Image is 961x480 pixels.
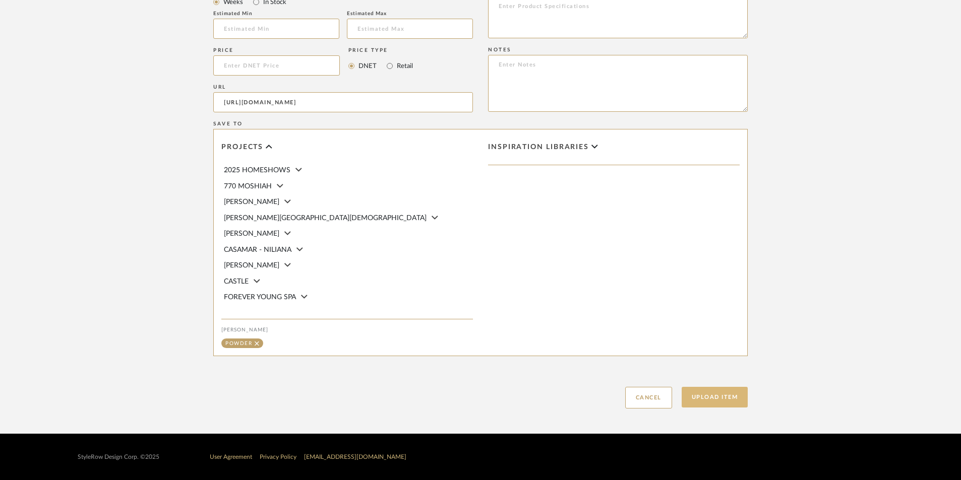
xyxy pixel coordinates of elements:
[260,454,296,460] a: Privacy Policy
[224,183,272,190] span: 770 MOSHIAH
[224,278,249,285] span: CASTLE
[224,167,290,174] span: 2025 HOMESHOWS
[348,47,413,53] div: Price Type
[213,19,339,39] input: Estimated Min
[213,47,340,53] div: Price
[224,198,279,205] span: [PERSON_NAME]
[221,327,473,333] div: [PERSON_NAME]
[213,121,748,127] div: Save To
[682,387,748,407] button: Upload Item
[488,143,589,152] span: Inspiration libraries
[488,47,748,53] div: Notes
[224,294,296,301] span: FOREVER YOUNG SPA
[224,262,279,269] span: [PERSON_NAME]
[213,11,339,17] div: Estimated Min
[210,454,252,460] a: User Agreement
[224,246,291,253] span: CASAMAR - NILIANA
[78,453,159,461] div: StyleRow Design Corp. ©2025
[357,60,377,72] label: DNET
[225,341,252,346] div: POWDER
[213,84,473,90] div: URL
[396,60,413,72] label: Retail
[224,230,279,237] span: [PERSON_NAME]
[348,55,413,76] mat-radio-group: Select price type
[224,215,427,222] span: [PERSON_NAME][GEOGRAPHIC_DATA][DEMOGRAPHIC_DATA]
[213,55,340,76] input: Enter DNET Price
[347,11,473,17] div: Estimated Max
[213,92,473,112] input: Enter URL
[221,143,263,152] span: Projects
[625,387,672,408] button: Cancel
[347,19,473,39] input: Estimated Max
[304,454,406,460] a: [EMAIL_ADDRESS][DOMAIN_NAME]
